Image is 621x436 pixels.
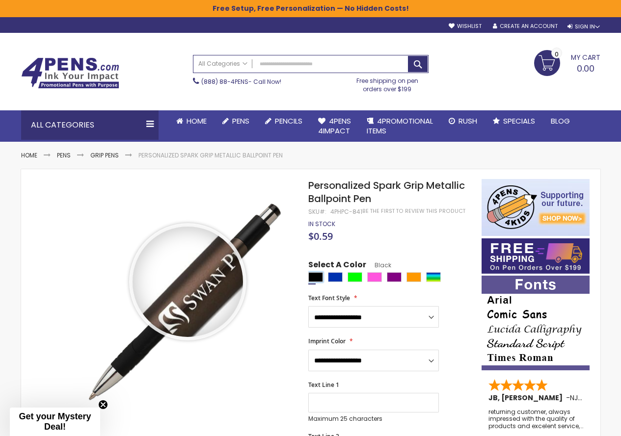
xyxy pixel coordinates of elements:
[318,116,351,136] span: 4Pens 4impact
[308,207,326,216] strong: SKU
[308,259,366,273] span: Select A Color
[449,23,482,30] a: Wishlist
[201,77,248,86] a: (888) 88-4PENS
[540,410,621,436] iframe: Google Customer Reviews
[198,60,247,68] span: All Categories
[308,294,350,302] span: Text Font Style
[308,220,335,228] div: Availability
[275,116,302,126] span: Pencils
[348,272,362,282] div: Lime Green
[426,272,441,282] div: Assorted
[359,110,441,142] a: 4PROMOTIONALITEMS
[21,151,37,159] a: Home
[215,110,257,132] a: Pens
[346,73,429,93] div: Free shipping on pen orders over $199
[555,50,559,59] span: 0
[387,272,402,282] div: Purple
[90,151,119,159] a: Grip Pens
[21,110,159,140] div: All Categories
[551,116,570,126] span: Blog
[10,408,100,436] div: Get your Mystery Deal!Close teaser
[71,193,296,417] img: black-4phpc-841-personalized-spark-grip-metallic-ballpoint-pen_1.jpg
[193,55,252,72] a: All Categories
[367,272,382,282] div: Pink
[308,337,346,345] span: Imprint Color
[98,400,108,410] button: Close teaser
[567,23,600,30] div: Sign In
[308,220,335,228] span: In stock
[21,57,119,89] img: 4Pens Custom Pens and Promotional Products
[19,411,91,432] span: Get your Mystery Deal!
[308,230,333,243] span: $0.59
[308,381,339,389] span: Text Line 1
[138,152,283,159] li: Personalized Spark Grip Metallic Ballpoint Pen
[482,238,590,274] img: Free shipping on orders over $199
[577,62,594,75] span: 0.00
[201,77,281,86] span: - Call Now!
[485,110,543,132] a: Specials
[310,110,359,142] a: 4Pens4impact
[232,116,249,126] span: Pens
[482,179,590,236] img: 4pens 4 kids
[308,272,323,282] div: Black
[406,272,421,282] div: Orange
[308,415,439,423] p: Maximum 25 characters
[493,23,558,30] a: Create an Account
[187,116,207,126] span: Home
[441,110,485,132] a: Rush
[482,276,590,370] img: font-personalization-examples
[488,409,584,430] div: returning customer, always impressed with the quality of products and excelent service, will retu...
[459,116,477,126] span: Rush
[57,151,71,159] a: Pens
[257,110,310,132] a: Pencils
[330,208,362,216] div: 4PHPC-841
[362,207,465,215] a: Be the first to review this product
[543,110,578,132] a: Blog
[168,110,215,132] a: Home
[503,116,535,126] span: Specials
[488,393,566,403] span: JB, [PERSON_NAME]
[570,393,582,403] span: NJ
[367,116,433,136] span: 4PROMOTIONAL ITEMS
[308,179,465,205] span: Personalized Spark Grip Metallic Ballpoint Pen
[328,272,343,282] div: Blue
[534,50,600,75] a: 0.00 0
[366,261,391,269] span: Black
